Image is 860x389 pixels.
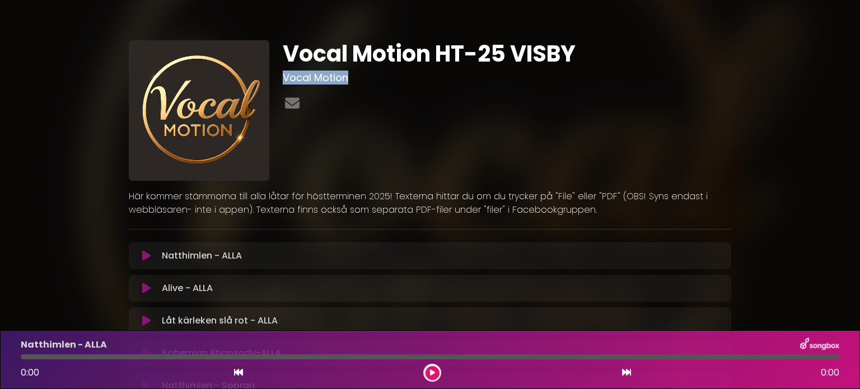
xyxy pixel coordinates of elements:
img: songbox-logo-white.png [800,338,839,352]
p: Natthimlen - ALLA [162,249,242,263]
span: 0:00 [21,366,39,379]
h3: Vocal Motion [283,72,731,84]
h1: Vocal Motion HT-25 VISBY [283,40,731,67]
p: Här kommer stämmorna till alla låtar för höstterminen 2025! Texterna hittar du om du trycker på "... [129,190,731,217]
span: 0:00 [821,366,839,379]
p: Alive - ALLA [162,282,213,295]
img: pGlB4Q9wSIK9SaBErEAn [129,40,269,181]
p: Natthimlen - ALLA [21,338,107,351]
p: Låt kärleken slå rot - ALLA [162,314,278,327]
